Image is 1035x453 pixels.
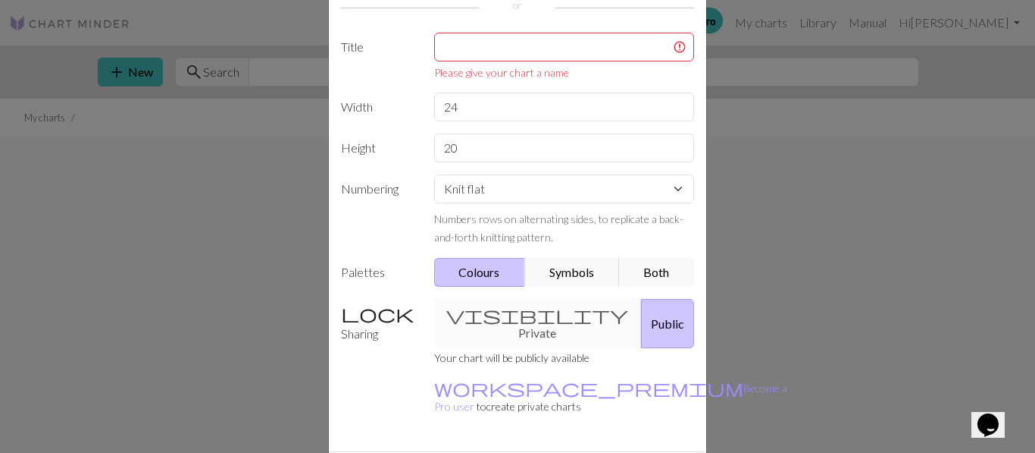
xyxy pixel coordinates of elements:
[619,258,695,287] button: Both
[434,377,743,398] span: workspace_premium
[434,212,683,244] small: Numbers rows on alternating sides, to replicate a back-and-forth knitting pattern.
[434,351,589,364] small: Your chart will be publicly available
[332,175,425,246] label: Numbering
[332,134,425,162] label: Height
[434,382,787,413] small: to create private charts
[434,258,526,287] button: Colours
[332,258,425,287] label: Palettes
[434,64,695,80] div: Please give your chart a name
[641,299,694,348] button: Public
[971,392,1020,438] iframe: chat widget
[332,93,425,121] label: Width
[332,33,425,80] label: Title
[434,382,787,413] a: Become a Pro user
[524,258,620,287] button: Symbols
[332,299,425,348] label: Sharing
